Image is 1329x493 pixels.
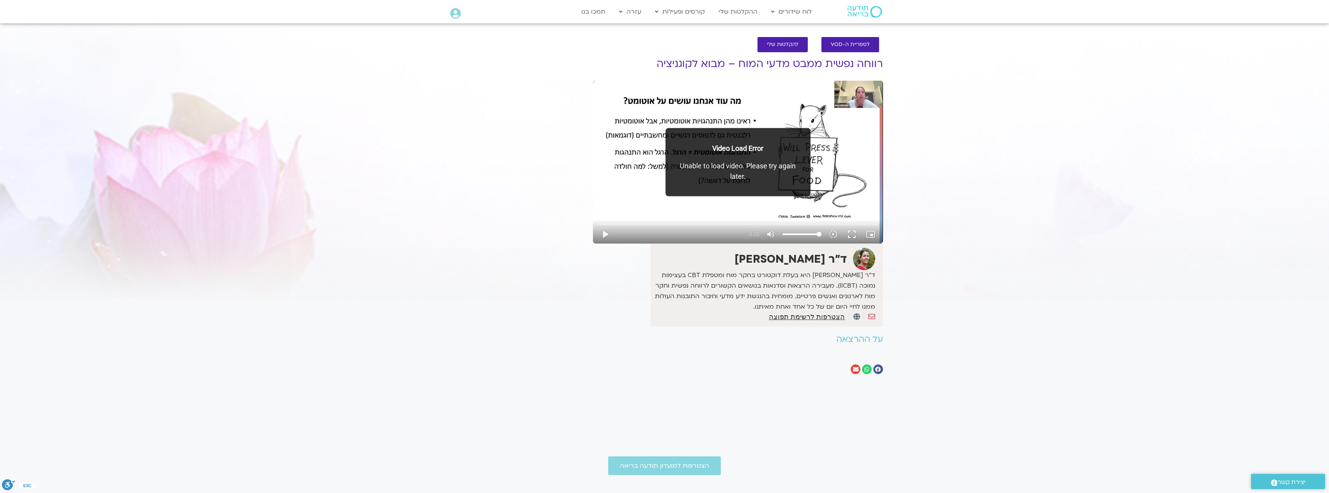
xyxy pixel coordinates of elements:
a: יצירת קשר [1251,474,1325,489]
a: קורסים ופעילות [651,4,709,19]
span: הצטרפות למועדון תודעה בריאה [620,462,709,469]
a: להקלטות שלי [757,37,808,52]
span: להקלטות שלי [767,42,798,48]
a: לוח שידורים [767,4,816,19]
div: שיתוף ב whatsapp [862,364,872,374]
h2: על ההרצאה [593,334,883,344]
span: יצירת קשר [1278,477,1306,488]
p: ד״ר [PERSON_NAME] היא בעלת דוקטורט בחקר מוח ומטפלת CBT בעצימות נמוכה (liCBT). מעבירה הרצאות וסדנא... [653,270,875,312]
img: תודעה בריאה [848,6,882,18]
a: תמכו בנו [577,4,609,19]
h1: רווחה נפשית ממבט מדעי המוח – מבוא לקוגניציה [593,58,883,70]
span: לספריית ה-VOD [831,42,870,48]
a: ההקלטות שלי [715,4,761,19]
a: עזרה [615,4,645,19]
img: ד"ר נועה אלבלדה [853,248,875,270]
div: שיתוף ב facebook [873,364,883,374]
a: הצטרפות למועדון תודעה בריאה [608,456,721,475]
strong: ד"ר [PERSON_NAME] [734,252,847,267]
a: לספריית ה-VOD [821,37,879,52]
div: שיתוף ב email [851,364,860,374]
a: הצטרפות לרשימת תפוצה [769,313,845,320]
